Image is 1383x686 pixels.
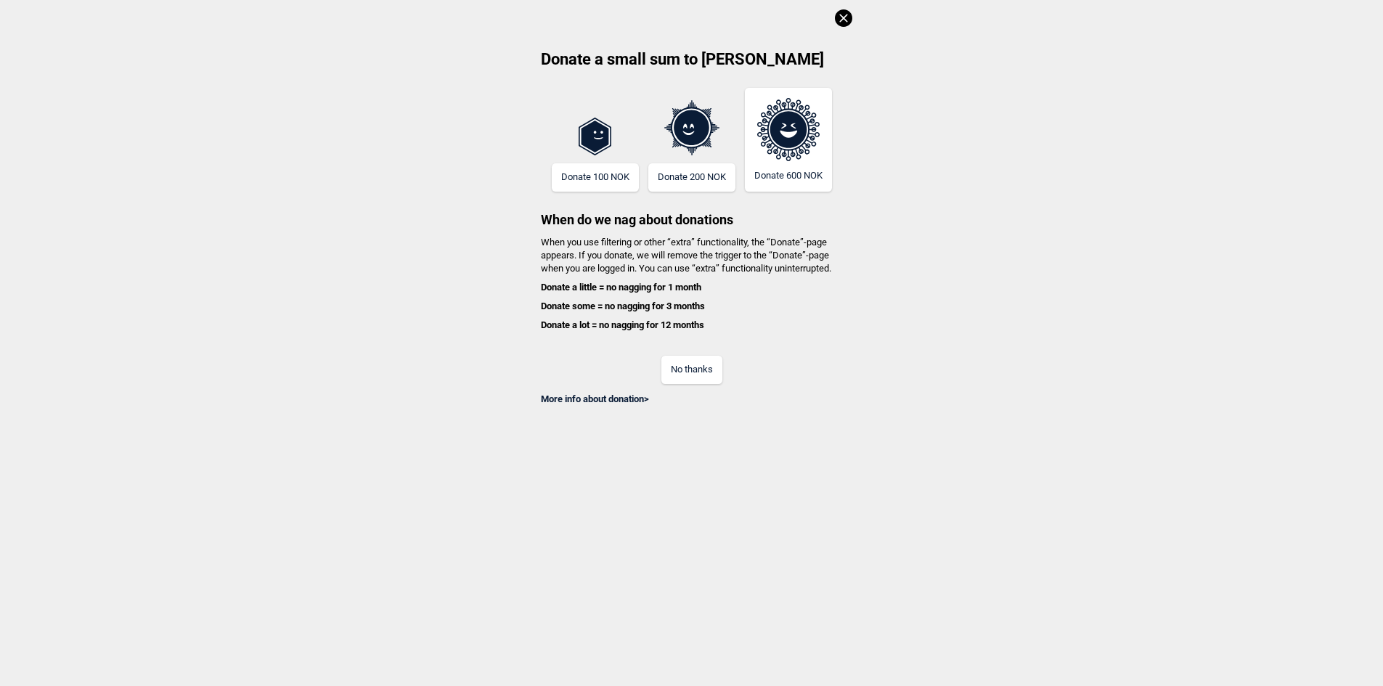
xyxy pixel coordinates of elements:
a: More info about donation> [541,393,649,404]
h4: When you use filtering or other “extra” functionality, the “Donate”-page appears. If you donate, ... [531,236,852,332]
button: Donate 200 NOK [648,163,735,192]
b: Donate a little = no nagging for 1 month [541,282,701,293]
b: Donate some = no nagging for 3 months [541,301,705,311]
button: No thanks [661,356,722,384]
button: Donate 100 NOK [552,163,639,192]
h3: When do we nag about donations [531,192,852,229]
b: Donate a lot = no nagging for 12 months [541,319,704,330]
h2: Donate a small sum to [PERSON_NAME] [531,49,852,81]
button: Donate 600 NOK [745,88,832,192]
